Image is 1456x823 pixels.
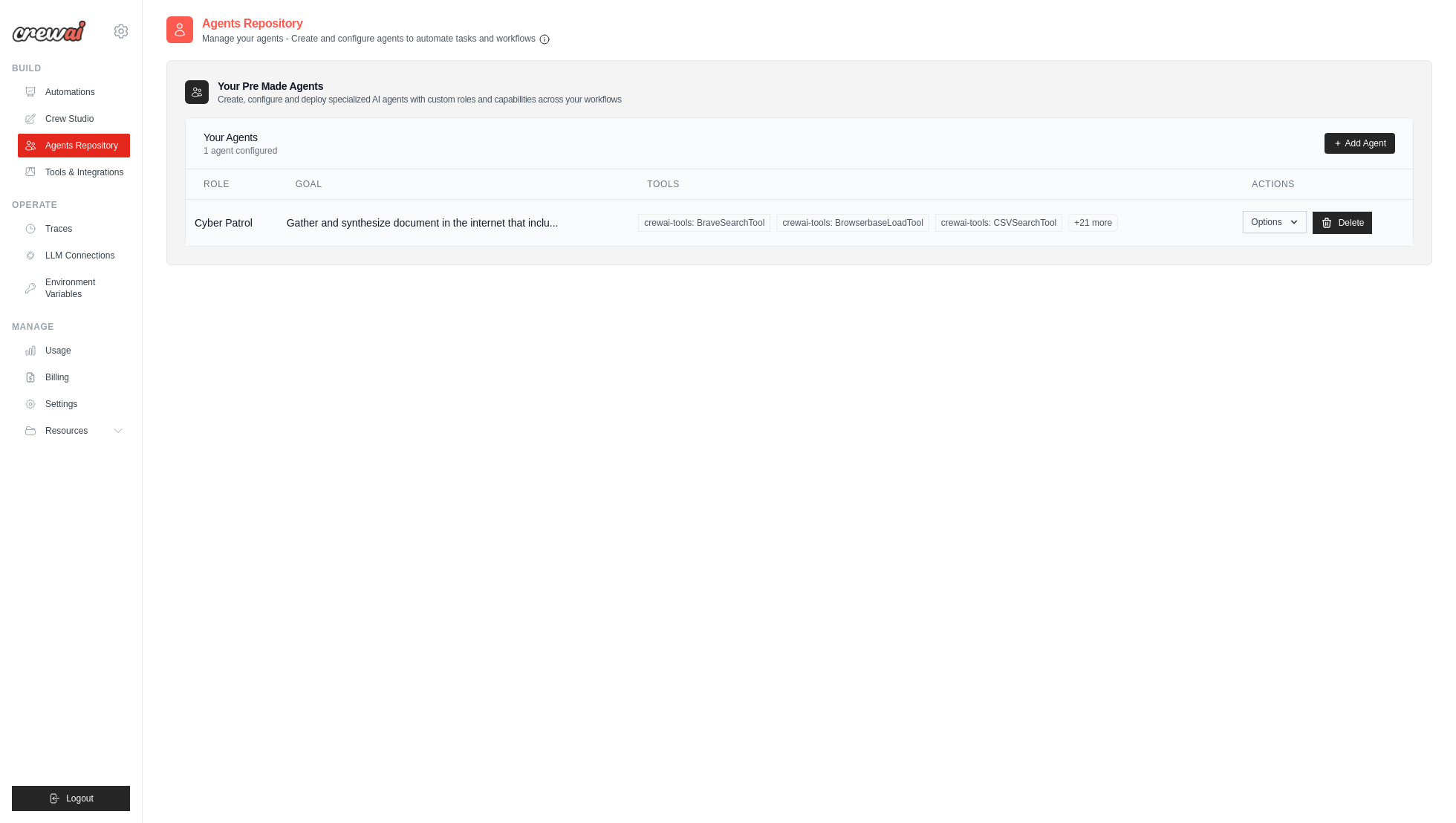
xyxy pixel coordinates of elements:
td: Gather and synthesize document in the internet that inclu... [278,199,630,246]
p: Manage your agents - Create and configure agents to automate tasks and workflows [202,33,550,45]
a: Add Agent [1325,133,1395,154]
th: Goal [278,169,630,200]
img: Logo [12,20,86,42]
a: Usage [18,339,130,362]
td: Cyber Patrol [186,199,278,246]
a: Settings [18,392,130,416]
button: Resources [18,419,130,443]
span: crewai-tools: BraveSearchTool [638,214,770,232]
a: Billing [18,365,130,389]
button: Logout [12,786,130,811]
span: crewai-tools: CSVSearchTool [935,214,1062,232]
a: Tools & Integrations [18,160,130,184]
a: Delete [1313,212,1373,234]
a: Environment Variables [18,270,130,306]
div: Operate [12,199,130,211]
th: Actions [1234,169,1413,200]
span: crewai-tools: BrowserbaseLoadTool [776,214,929,232]
h2: Agents Repository [202,15,550,33]
th: Tools [629,169,1234,200]
span: Resources [45,425,88,437]
a: Crew Studio [18,107,130,131]
p: Create, configure and deploy specialized AI agents with custom roles and capabilities across your... [218,94,622,105]
span: +21 more [1068,214,1118,232]
a: Automations [18,80,130,104]
button: Options [1243,211,1306,233]
div: Build [12,62,130,74]
h4: Your Agents [204,130,277,145]
span: Logout [66,793,94,804]
a: Traces [18,217,130,241]
th: Role [186,169,278,200]
p: 1 agent configured [204,145,277,157]
div: Manage [12,321,130,333]
h3: Your Pre Made Agents [218,79,622,105]
a: LLM Connections [18,244,130,267]
a: Agents Repository [18,134,130,157]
